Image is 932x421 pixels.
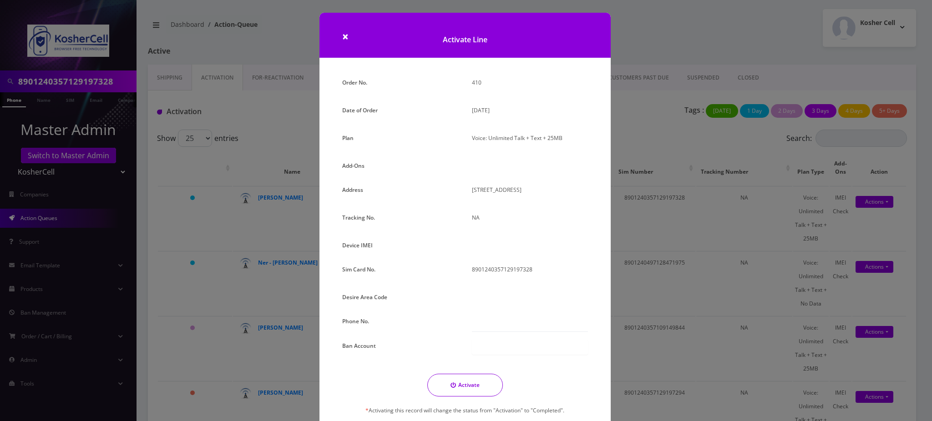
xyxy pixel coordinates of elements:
[319,13,611,58] h1: Activate Line
[342,159,365,172] label: Add-Ons
[342,211,375,224] label: Tracking No.
[342,31,349,42] button: Close
[427,374,503,396] button: Activate
[472,104,588,117] p: [DATE]
[342,291,387,304] label: Desire Area Code
[342,131,354,145] label: Plan
[342,339,376,352] label: Ban Account
[472,183,588,196] p: [STREET_ADDRESS]
[342,239,373,252] label: Device IMEI
[342,263,375,276] label: Sim Card No.
[342,404,588,417] p: Activating this record will change the status from "Activation" to "Completed".
[342,76,367,89] label: Order No.
[472,76,588,89] p: 410
[342,183,363,196] label: Address
[472,131,588,145] p: Voice: Unlimited Talk + Text + 25MB
[472,211,588,224] p: NA
[342,315,369,328] label: Phone No.
[342,104,378,117] label: Date of Order
[472,263,588,276] p: 8901240357129197328
[342,29,349,44] span: ×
